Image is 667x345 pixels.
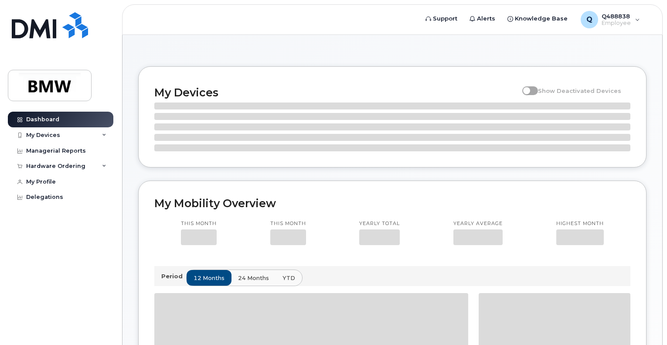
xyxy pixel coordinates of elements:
span: Show Deactivated Devices [538,87,621,94]
h2: My Devices [154,86,518,99]
p: Yearly average [453,220,503,227]
h2: My Mobility Overview [154,197,630,210]
p: Yearly total [359,220,400,227]
p: Highest month [556,220,604,227]
span: YTD [282,274,295,282]
span: 24 months [238,274,269,282]
p: This month [270,220,306,227]
p: This month [181,220,217,227]
input: Show Deactivated Devices [522,82,529,89]
p: Period [161,272,186,280]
